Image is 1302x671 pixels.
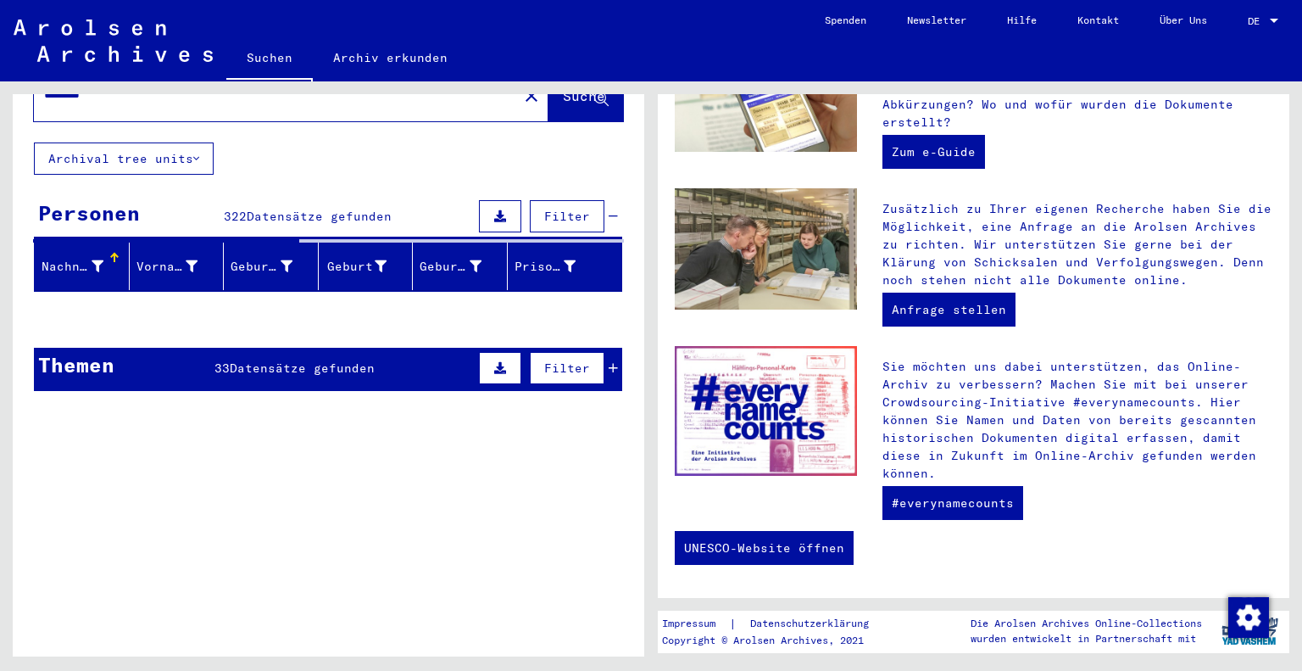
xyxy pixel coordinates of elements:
[521,86,542,106] mat-icon: close
[226,37,313,81] a: Suchen
[230,361,375,376] span: Datensätze gefunden
[1227,596,1268,637] div: Zustimmung ändern
[662,615,889,633] div: |
[214,361,230,376] span: 33
[231,253,318,280] div: Geburtsname
[319,243,414,290] mat-header-cell: Geburt‏
[675,531,854,565] a: UNESCO-Website öffnen
[1248,15,1266,27] span: DE
[42,258,103,276] div: Nachname
[882,135,985,169] a: Zum e-Guide
[515,78,548,112] button: Clear
[224,243,319,290] mat-header-cell: Geburtsname
[662,615,729,633] a: Impressum
[1218,610,1282,652] img: yv_logo.png
[1228,597,1269,638] img: Zustimmung ändern
[313,37,468,78] a: Archiv erkunden
[35,243,130,290] mat-header-cell: Nachname
[508,243,622,290] mat-header-cell: Prisoner #
[14,20,213,62] img: Arolsen_neg.svg
[325,258,387,276] div: Geburt‏
[675,188,857,310] img: inquiries.jpg
[662,633,889,648] p: Copyright © Arolsen Archives, 2021
[544,361,590,376] span: Filter
[515,253,602,280] div: Prisoner #
[325,253,413,280] div: Geburt‏
[136,258,198,276] div: Vorname
[420,258,481,276] div: Geburtsdatum
[675,346,857,476] img: enc.jpg
[544,209,590,224] span: Filter
[38,349,114,380] div: Themen
[548,69,623,121] button: Suche
[38,198,140,228] div: Personen
[971,631,1202,646] p: wurden entwickelt in Partnerschaft mit
[530,352,604,384] button: Filter
[971,616,1202,631] p: Die Arolsen Archives Online-Collections
[130,243,225,290] mat-header-cell: Vorname
[42,253,129,280] div: Nachname
[882,293,1015,327] a: Anfrage stellen
[882,486,1023,520] a: #everynamecounts
[34,143,214,175] button: Archival tree units
[530,200,604,232] button: Filter
[737,615,889,633] a: Datenschutzerklärung
[136,253,224,280] div: Vorname
[224,209,247,224] span: 322
[247,209,392,224] span: Datensätze gefunden
[515,258,576,276] div: Prisoner #
[882,358,1272,483] p: Sie möchten uns dabei unterstützen, das Online-Archiv zu verbessern? Machen Sie mit bei unserer C...
[420,253,507,280] div: Geburtsdatum
[413,243,508,290] mat-header-cell: Geburtsdatum
[882,200,1272,289] p: Zusätzlich zu Ihrer eigenen Recherche haben Sie die Möglichkeit, eine Anfrage an die Arolsen Arch...
[563,87,605,104] span: Suche
[231,258,292,276] div: Geburtsname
